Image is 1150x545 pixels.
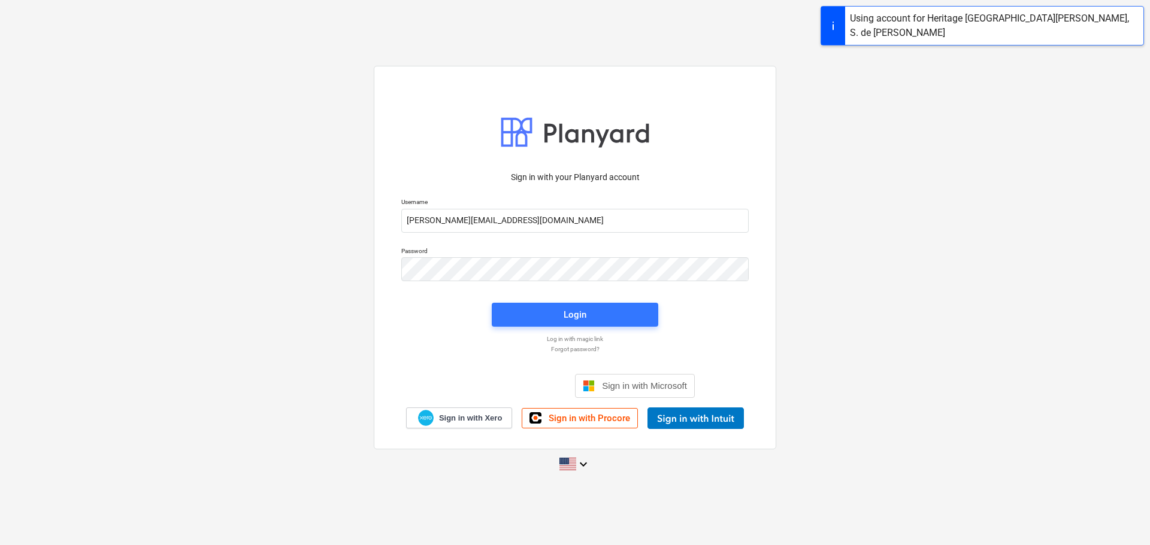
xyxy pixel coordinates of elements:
[522,408,638,428] a: Sign in with Procore
[564,307,586,322] div: Login
[576,457,591,471] i: keyboard_arrow_down
[418,410,434,426] img: Xero logo
[395,335,755,343] a: Log in with magic link
[850,11,1139,40] div: Using account for Heritage [GEOGRAPHIC_DATA][PERSON_NAME], S. de [PERSON_NAME]
[602,380,687,391] span: Sign in with Microsoft
[549,413,630,424] span: Sign in with Procore
[401,171,749,184] p: Sign in with your Planyard account
[492,303,658,327] button: Login
[401,209,749,233] input: Username
[401,198,749,208] p: Username
[395,345,755,353] a: Forgot password?
[439,413,502,424] span: Sign in with Xero
[401,247,749,257] p: Password
[406,407,513,428] a: Sign in with Xero
[449,373,571,399] iframe: Sign in with Google Button
[583,380,595,392] img: Microsoft logo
